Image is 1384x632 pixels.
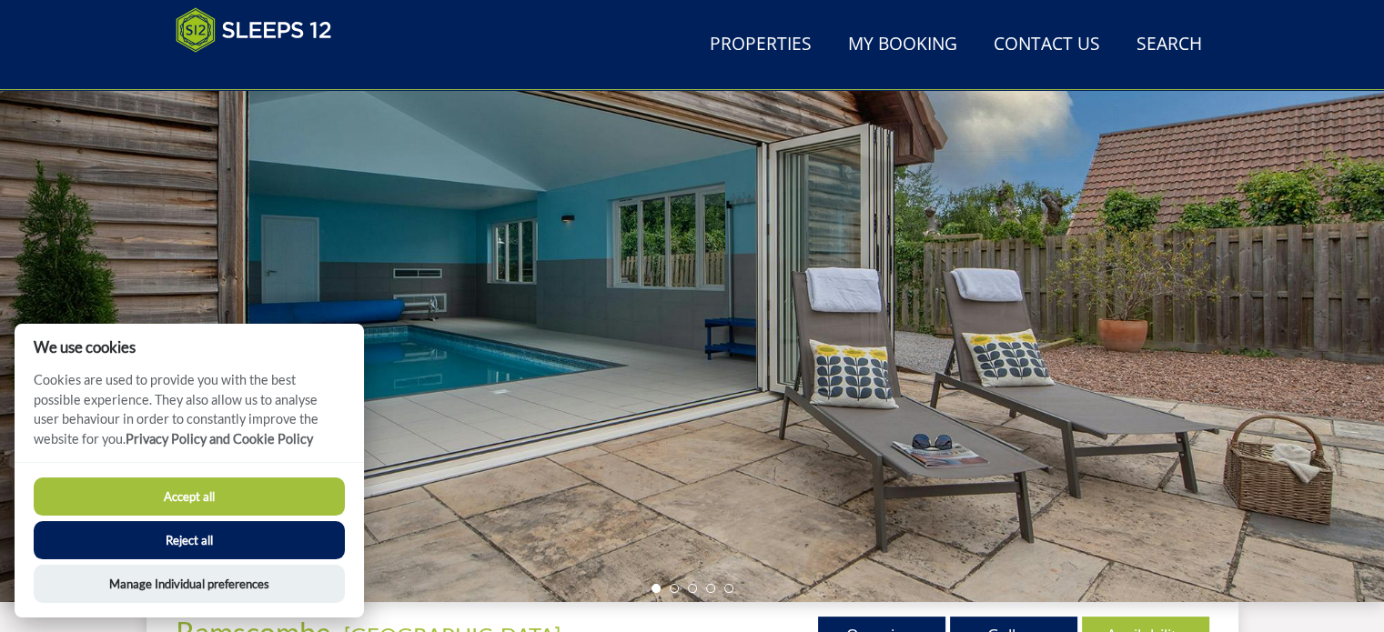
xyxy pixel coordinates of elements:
a: Privacy Policy and Cookie Policy [126,431,313,446]
button: Manage Individual preferences [34,565,345,603]
a: My Booking [841,25,965,65]
a: Contact Us [986,25,1107,65]
img: Sleeps 12 [176,7,332,53]
h2: We use cookies [15,338,364,356]
a: Properties [702,25,819,65]
a: Search [1129,25,1209,65]
button: Accept all [34,477,345,516]
p: Cookies are used to provide you with the best possible experience. They also allow us to analyse ... [15,370,364,462]
iframe: Customer reviews powered by Trustpilot [167,64,358,79]
button: Reject all [34,521,345,559]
